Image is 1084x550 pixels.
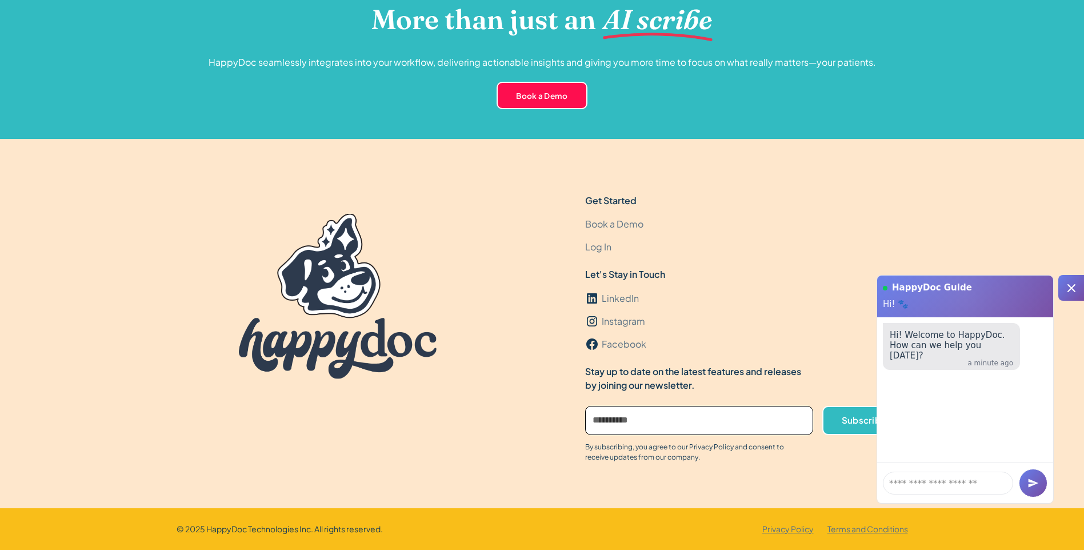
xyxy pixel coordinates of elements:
[585,194,637,208] div: Get Started
[585,310,645,333] a: Instagram
[602,292,639,305] div: LinkedIn
[585,406,905,435] form: Email Form
[371,2,596,36] h2: More than just an
[585,333,646,356] a: Facebook
[585,268,665,281] div: Let's Stay in Touch
[603,3,713,36] h2: AI scribe
[497,82,587,109] a: Book a Demo
[585,365,811,392] div: Stay up to date on the latest features and releases by joining our newsletter.
[239,214,437,379] img: HappyDoc Logo.
[209,54,876,70] p: HappyDoc seamlessly integrates into your workflow, delivering actionable insights and giving you ...
[762,523,814,535] a: Privacy Policy
[822,406,906,435] a: Subscribe
[602,314,645,328] div: Instagram
[585,442,803,463] div: By subscribing, you agree to our Privacy Policy and consent to receive updates from our company.
[827,523,908,535] a: Terms and Conditions
[603,29,713,47] img: Magenta underline.
[177,523,383,535] div: © 2025 HappyDoc Technologies Inc. All rights reserved.
[585,287,639,310] a: LinkedIn
[602,337,646,351] div: Facebook
[585,236,611,258] a: Log In
[585,213,643,236] a: Book a Demo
